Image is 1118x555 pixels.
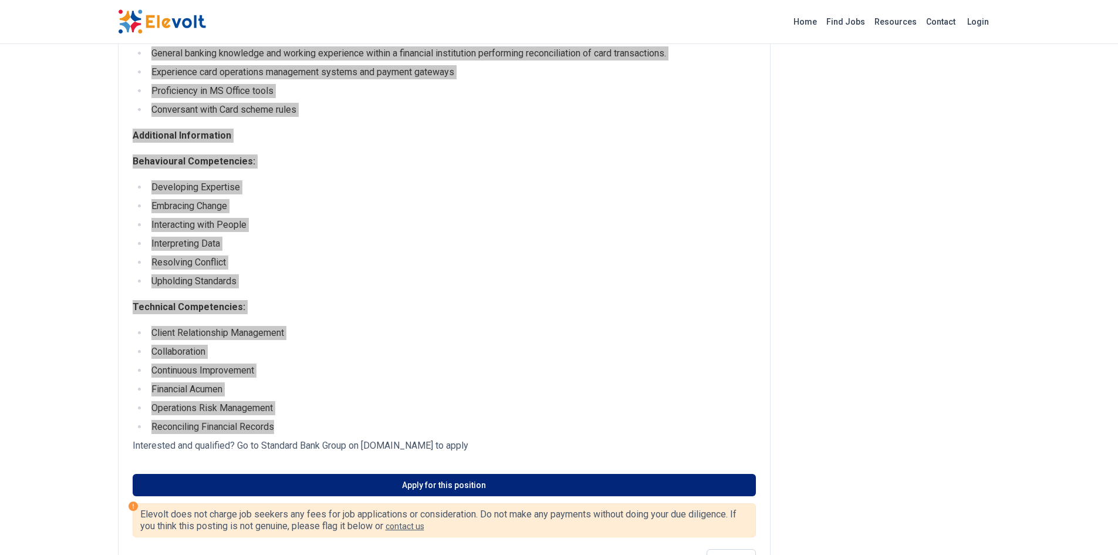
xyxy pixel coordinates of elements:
p: Elevolt does not charge job seekers any fees for job applications or consideration. Do not make a... [140,509,748,532]
li: Collaboration [148,345,756,359]
a: Apply for this position [133,474,756,496]
a: Contact [921,12,960,31]
img: Elevolt [118,9,206,34]
iframe: Advertisement [789,130,1001,295]
strong: Behavioural Competencies: [133,156,255,167]
a: contact us [386,522,424,531]
li: Financial Acumen [148,382,756,396]
a: Find Jobs [822,12,870,31]
li: Operations Risk Management [148,401,756,415]
strong: Technical Competencies: [133,301,245,312]
a: Login [960,10,996,33]
li: Client Relationship Management [148,326,756,340]
li: Embracing Change [148,199,756,213]
li: Resolving Conflict [148,255,756,270]
li: Experience card operations management systems and payment gateways [148,65,756,79]
li: Upholding Standards [148,274,756,288]
li: Conversant with Card scheme rules [148,103,756,117]
strong: Additional Information [133,130,231,141]
li: General banking knowledge and working experience within a financial institution performing reconc... [148,46,756,60]
li: Proficiency in MS Office tools [148,84,756,98]
li: Interacting with People [148,218,756,232]
li: Interpreting Data [148,237,756,251]
li: Reconciling Financial Records [148,420,756,434]
p: Interested and qualified? Go to Standard Bank Group on [DOMAIN_NAME] to apply [133,439,756,453]
iframe: Chat Widget [1059,499,1118,555]
a: Resources [870,12,921,31]
li: Continuous Improvement [148,364,756,378]
li: Developing Expertise [148,180,756,194]
a: Home [789,12,822,31]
